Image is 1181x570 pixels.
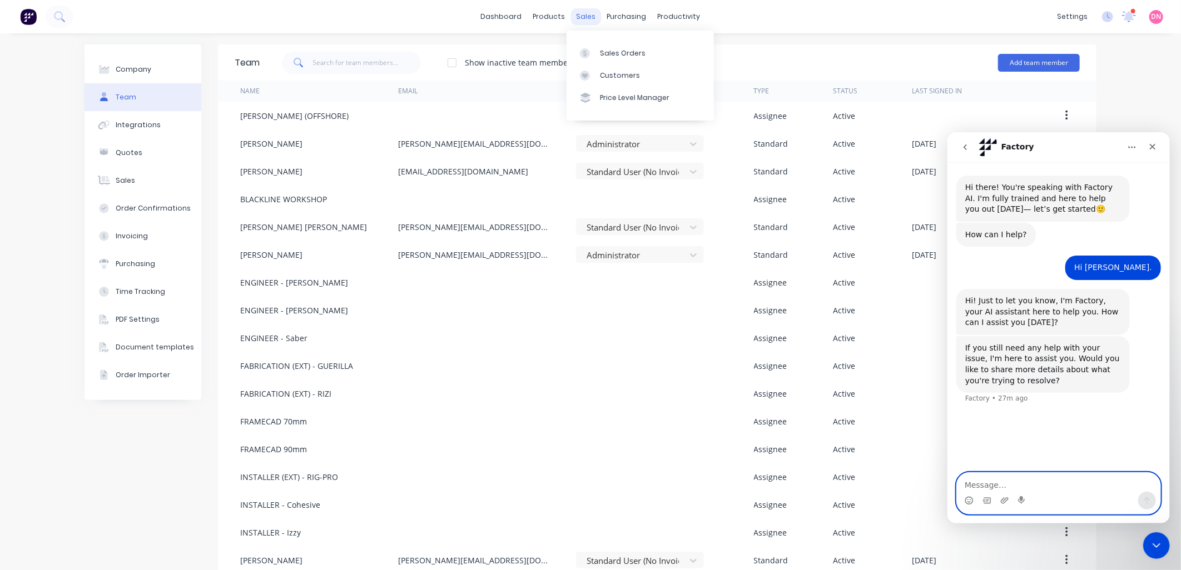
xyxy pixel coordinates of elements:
[754,527,787,538] div: Assignee
[116,176,135,186] div: Sales
[85,222,201,250] button: Invoicing
[116,287,165,297] div: Time Tracking
[116,370,170,380] div: Order Importer
[85,167,201,194] button: Sales
[116,203,191,213] div: Order Confirmations
[116,342,194,352] div: Document templates
[912,86,962,96] div: Last signed in
[85,278,201,306] button: Time Tracking
[833,193,855,205] div: Active
[912,554,936,566] div: [DATE]
[240,332,307,344] div: ENGINEER - Saber
[833,443,855,455] div: Active
[567,87,714,109] a: Price Level Manager
[998,54,1080,72] button: Add team member
[833,249,855,261] div: Active
[754,332,787,344] div: Assignee
[398,138,554,149] div: [PERSON_NAME][EMAIL_ADDRESS][DOMAIN_NAME]
[833,221,855,233] div: Active
[240,471,338,483] div: INSTALLER (EXT) - RIG-PRO
[398,166,528,177] div: [EMAIL_ADDRESS][DOMAIN_NAME]
[600,93,669,103] div: Price Level Manager
[240,249,302,261] div: [PERSON_NAME]
[833,360,855,372] div: Active
[85,333,201,361] button: Document templates
[754,443,787,455] div: Assignee
[1051,8,1093,25] div: settings
[571,8,602,25] div: sales
[567,64,714,87] a: Customers
[652,8,706,25] div: productivity
[313,52,421,74] input: Search for team members...
[116,259,155,269] div: Purchasing
[240,416,307,427] div: FRAMECAD 70mm
[240,193,327,205] div: BLACKLINE WORKSHOP
[833,499,855,511] div: Active
[833,388,855,399] div: Active
[475,8,528,25] a: dashboard
[567,42,714,64] a: Sales Orders
[754,166,788,177] div: Standard
[912,166,936,177] div: [DATE]
[20,8,37,25] img: Factory
[85,83,201,111] button: Team
[754,554,788,566] div: Standard
[235,56,260,69] div: Team
[116,64,151,74] div: Company
[85,361,201,389] button: Order Importer
[116,120,161,130] div: Integrations
[465,57,575,68] div: Show inactive team members
[833,304,855,316] div: Active
[833,166,855,177] div: Active
[398,221,554,233] div: [PERSON_NAME][EMAIL_ADDRESS][DOMAIN_NAME]
[754,249,788,261] div: Standard
[912,221,936,233] div: [DATE]
[240,554,302,566] div: [PERSON_NAME]
[398,86,418,96] div: Email
[85,194,201,222] button: Order Confirmations
[1143,532,1170,559] iframe: Intercom live chat
[116,148,142,158] div: Quotes
[754,138,788,149] div: Standard
[240,86,260,96] div: Name
[754,304,787,316] div: Assignee
[833,554,855,566] div: Active
[240,499,320,511] div: INSTALLER - Cohesive
[85,306,201,333] button: PDF Settings
[85,250,201,278] button: Purchasing
[116,92,136,102] div: Team
[240,527,301,538] div: INSTALLER - Izzy
[754,86,770,96] div: Type
[240,360,353,372] div: FABRICATION (EXT) - GUERILLA
[833,110,855,122] div: Active
[602,8,652,25] div: purchasing
[754,193,787,205] div: Assignee
[528,8,571,25] div: products
[947,132,1170,523] iframe: Intercom live chat
[754,416,787,427] div: Assignee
